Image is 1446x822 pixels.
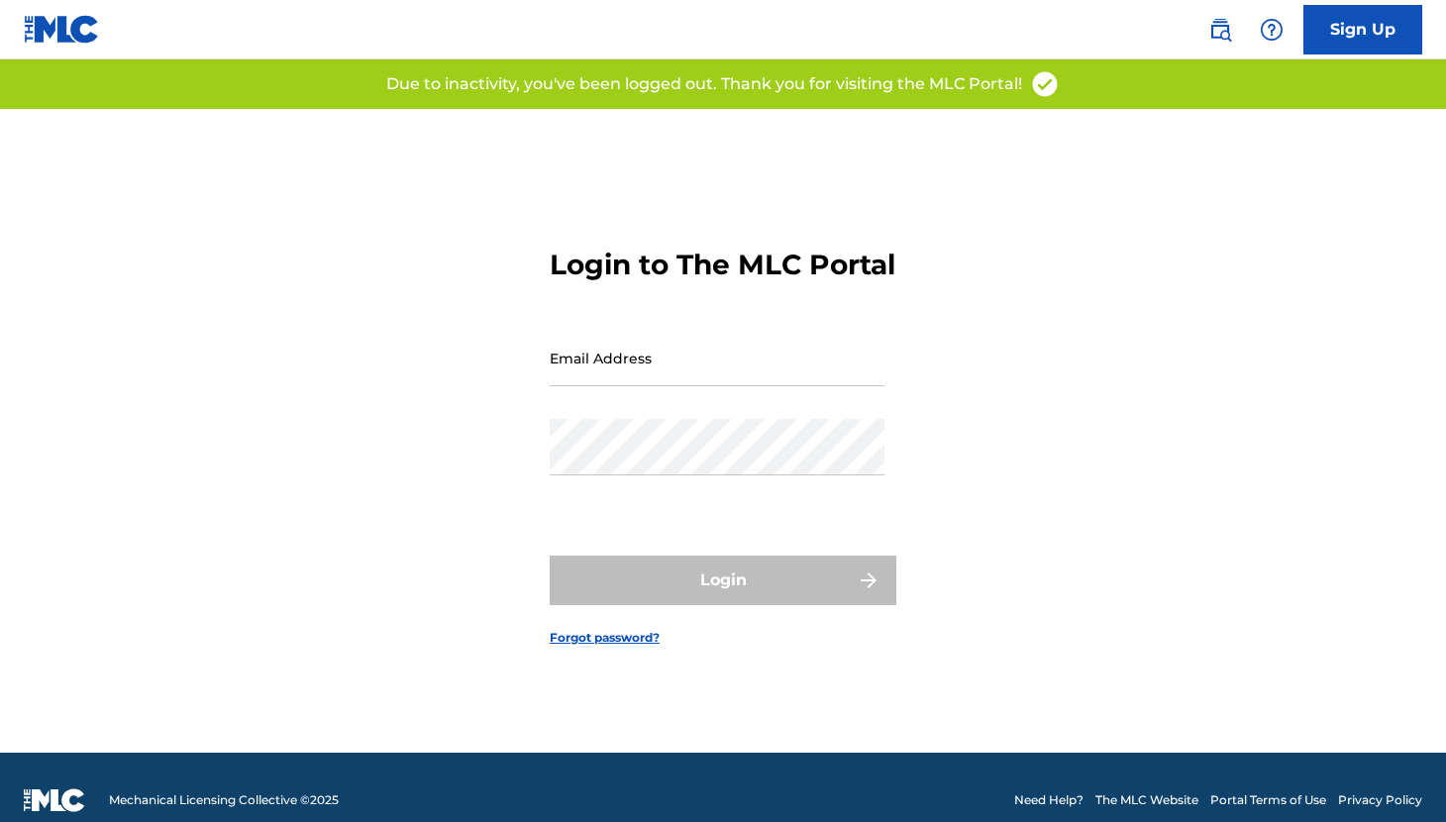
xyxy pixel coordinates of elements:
iframe: Chat Widget [1347,727,1446,822]
a: The MLC Website [1095,791,1198,809]
img: logo [24,788,85,812]
a: Sign Up [1303,5,1422,54]
img: help [1260,18,1284,42]
a: Forgot password? [550,629,660,647]
img: access [1030,69,1060,99]
div: Help [1252,10,1291,50]
span: Mechanical Licensing Collective © 2025 [109,791,339,809]
a: Need Help? [1014,791,1084,809]
img: MLC Logo [24,15,100,44]
p: Due to inactivity, you've been logged out. Thank you for visiting the MLC Portal! [386,72,1022,96]
a: Public Search [1200,10,1240,50]
a: Portal Terms of Use [1210,791,1326,809]
img: search [1208,18,1232,42]
a: Privacy Policy [1338,791,1422,809]
h3: Login to The MLC Portal [550,248,895,282]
